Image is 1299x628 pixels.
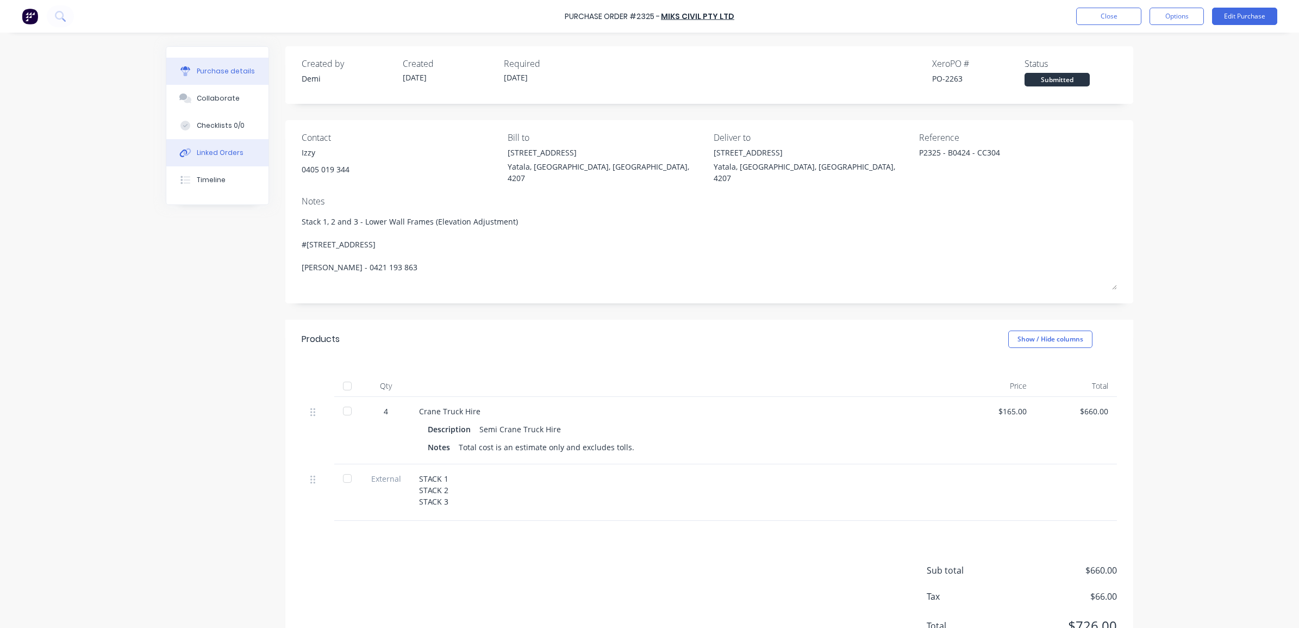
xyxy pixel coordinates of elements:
[403,57,495,70] div: Created
[428,421,479,437] div: Description
[508,131,705,144] div: Bill to
[714,131,911,144] div: Deliver to
[919,131,1117,144] div: Reference
[954,375,1035,397] div: Price
[22,8,38,24] img: Factory
[302,147,349,158] div: Izzy
[932,57,1025,70] div: Xero PO #
[1035,375,1117,397] div: Total
[963,406,1027,417] div: $165.00
[428,439,459,455] div: Notes
[302,333,340,346] div: Products
[1025,73,1090,86] div: Submitted
[714,147,911,158] div: [STREET_ADDRESS]
[166,112,268,139] button: Checklists 0/0
[932,73,1025,84] div: PO-2263
[927,590,1008,603] span: Tax
[197,66,255,76] div: Purchase details
[302,73,394,84] div: Demi
[565,11,660,22] div: Purchase Order #2325 -
[197,148,243,158] div: Linked Orders
[919,147,1055,171] textarea: P2325 - B0424 - CC304
[166,85,268,112] button: Collaborate
[459,439,634,455] div: Total cost is an estimate only and excludes tolls.
[197,121,245,130] div: Checklists 0/0
[302,131,499,144] div: Contact
[166,139,268,166] button: Linked Orders
[370,406,402,417] div: 4
[1008,331,1092,348] button: Show / Hide columns
[166,166,268,194] button: Timeline
[1025,57,1117,70] div: Status
[1212,8,1277,25] button: Edit Purchase
[1008,564,1117,577] span: $660.00
[302,164,349,175] div: 0405 019 344
[302,57,394,70] div: Created by
[302,195,1117,208] div: Notes
[197,94,240,103] div: Collaborate
[508,161,705,184] div: Yatala, [GEOGRAPHIC_DATA], [GEOGRAPHIC_DATA], 4207
[927,564,1008,577] span: Sub total
[479,421,561,437] div: Semi Crane Truck Hire
[1076,8,1141,25] button: Close
[419,406,945,417] div: Crane Truck Hire
[504,57,596,70] div: Required
[714,161,911,184] div: Yatala, [GEOGRAPHIC_DATA], [GEOGRAPHIC_DATA], 4207
[1150,8,1204,25] button: Options
[197,175,226,185] div: Timeline
[419,473,945,507] div: STACK 1 STACK 2 STACK 3
[661,11,734,22] a: MIKS CIVIL PTY LTD
[1008,590,1117,603] span: $66.00
[361,375,410,397] div: Qty
[1044,406,1108,417] div: $660.00
[302,210,1117,290] textarea: Stack 1, 2 and 3 - Lower Wall Frames (Elevation Adjustment) #[STREET_ADDRESS] [PERSON_NAME] - 042...
[508,147,705,158] div: [STREET_ADDRESS]
[370,473,402,484] span: External
[166,58,268,85] button: Purchase details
